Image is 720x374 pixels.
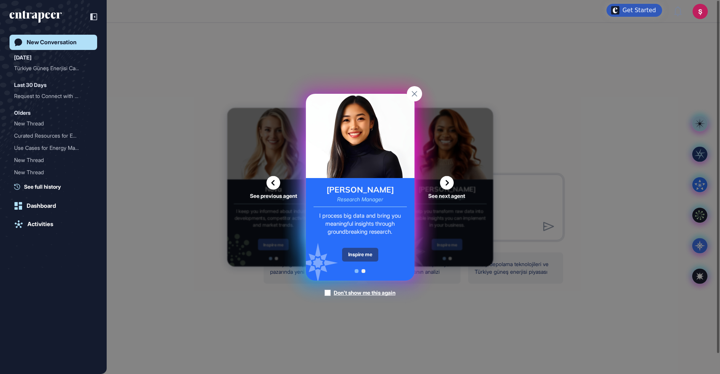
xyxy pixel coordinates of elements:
div: Use Cases for Energy Management in Glass Manufacturing [14,142,93,154]
a: Activities [10,217,97,232]
div: Activities [27,221,53,228]
img: reese-card.png [306,94,414,178]
span: See previous agent [250,193,297,198]
img: launcher-image-alternative-text [611,6,619,14]
div: Request to Connect with Reese [14,90,93,102]
div: Inspire me [342,248,378,262]
div: New Thread [14,117,86,130]
a: Dashboard [10,198,97,213]
div: New Thread [14,154,86,166]
div: Türkiye Güneş Enerjisi Camları Pazarı Analizi: Rekabet, İthalat Etkileri ve Enerji Depolama Tekno... [14,62,93,74]
div: Open Get Started checklist [606,4,662,17]
div: Request to Connect with R... [14,90,86,102]
div: Curated Resources for Energy Management in Manufacturing [14,130,93,142]
div: entrapeer-logo [10,11,62,23]
div: Research Manager [337,197,383,202]
div: New Conversation [27,39,77,46]
a: New Conversation [10,35,97,50]
div: I process big data and bring you meaningful insights through groundbreaking research. [314,212,407,236]
button: Ş [693,4,708,19]
div: Olders [14,108,30,117]
div: Türkiye Güneş Enerjisi Ca... [14,62,86,74]
div: Curated Resources for Ene... [14,130,86,142]
div: New Thread [14,117,93,130]
div: [DATE] [14,53,32,62]
div: Don't show me this again [334,289,395,297]
div: Use Cases for Energy Mana... [14,142,86,154]
div: New Thread [14,166,86,178]
div: New Thread [14,166,93,178]
span: See next agent [428,193,465,198]
div: Dashboard [27,202,56,209]
div: [PERSON_NAME] [326,186,394,194]
a: See full history [14,183,97,191]
div: Last 30 Days [14,80,46,90]
div: New Thread [14,154,93,166]
div: Get Started [622,6,656,14]
span: See full history [24,183,61,191]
